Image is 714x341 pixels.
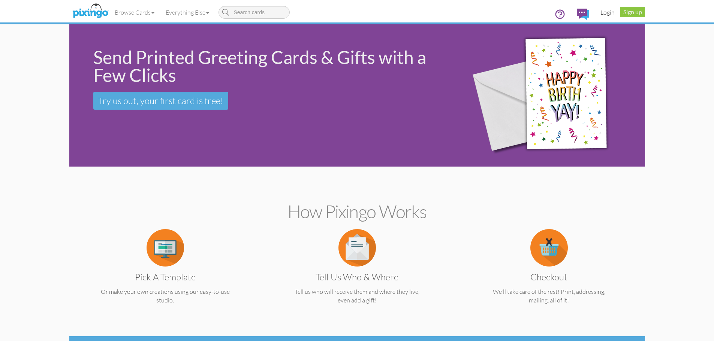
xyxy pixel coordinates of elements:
a: Login [595,3,620,22]
p: Or make your own creations using our easy-to-use studio. [84,287,247,305]
a: Tell us Who & Where Tell us who will receive them and where they live, even add a gift! [276,243,439,305]
div: Send Printed Greeting Cards & Gifts with a Few Clicks [93,48,447,84]
h2: How Pixingo works [82,202,632,222]
img: 942c5090-71ba-4bfc-9a92-ca782dcda692.png [459,14,640,177]
a: Try us out, your first card is free! [93,92,228,110]
p: We'll take care of the rest! Print, addressing, mailing, all of it! [468,287,630,305]
input: Search cards [219,6,290,19]
a: Sign up [620,7,645,17]
h3: Tell us Who & Where [281,272,433,282]
a: Checkout We'll take care of the rest! Print, addressing, mailing, all of it! [468,243,630,305]
a: Browse Cards [109,3,160,22]
span: Try us out, your first card is free! [98,95,223,106]
img: item.alt [338,229,376,267]
p: Tell us who will receive them and where they live, even add a gift! [276,287,439,305]
img: item.alt [530,229,568,267]
h3: Pick a Template [90,272,241,282]
img: comments.svg [577,9,589,20]
img: item.alt [147,229,184,267]
a: Pick a Template Or make your own creations using our easy-to-use studio. [84,243,247,305]
a: Everything Else [160,3,215,22]
img: pixingo logo [70,2,110,21]
h3: Checkout [473,272,625,282]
